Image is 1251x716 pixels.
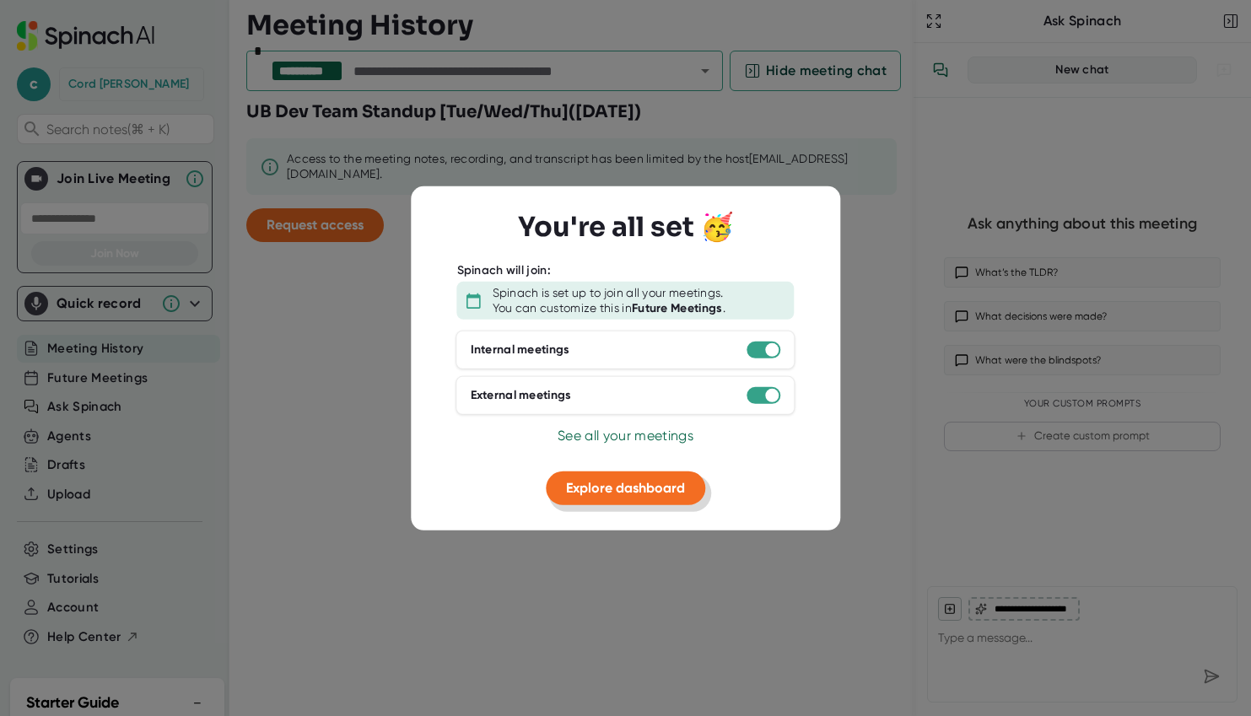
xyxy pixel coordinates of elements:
[558,428,693,444] span: See all your meetings
[457,262,551,277] div: Spinach will join:
[558,426,693,446] button: See all your meetings
[493,286,724,301] div: Spinach is set up to join all your meetings.
[471,342,570,358] div: Internal meetings
[546,471,705,505] button: Explore dashboard
[493,300,725,315] div: You can customize this in .
[632,300,723,315] b: Future Meetings
[566,480,685,496] span: Explore dashboard
[518,211,734,243] h3: You're all set 🥳
[471,388,572,403] div: External meetings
